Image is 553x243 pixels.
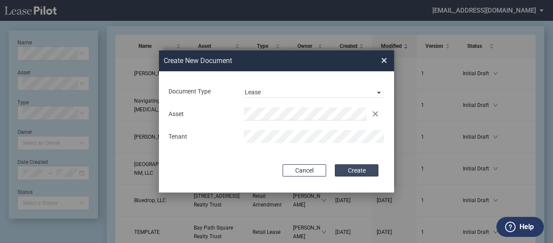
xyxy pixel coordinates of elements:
[335,164,378,176] button: Create
[164,56,350,66] h2: Create New Document
[283,164,326,176] button: Cancel
[164,133,239,141] div: Tenant
[159,50,394,193] md-dialog: Create New ...
[245,89,261,96] div: Lease
[519,221,534,233] label: Help
[244,85,384,98] md-select: Document Type: Lease
[381,53,387,67] span: ×
[164,87,239,96] div: Document Type
[164,110,239,119] div: Asset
